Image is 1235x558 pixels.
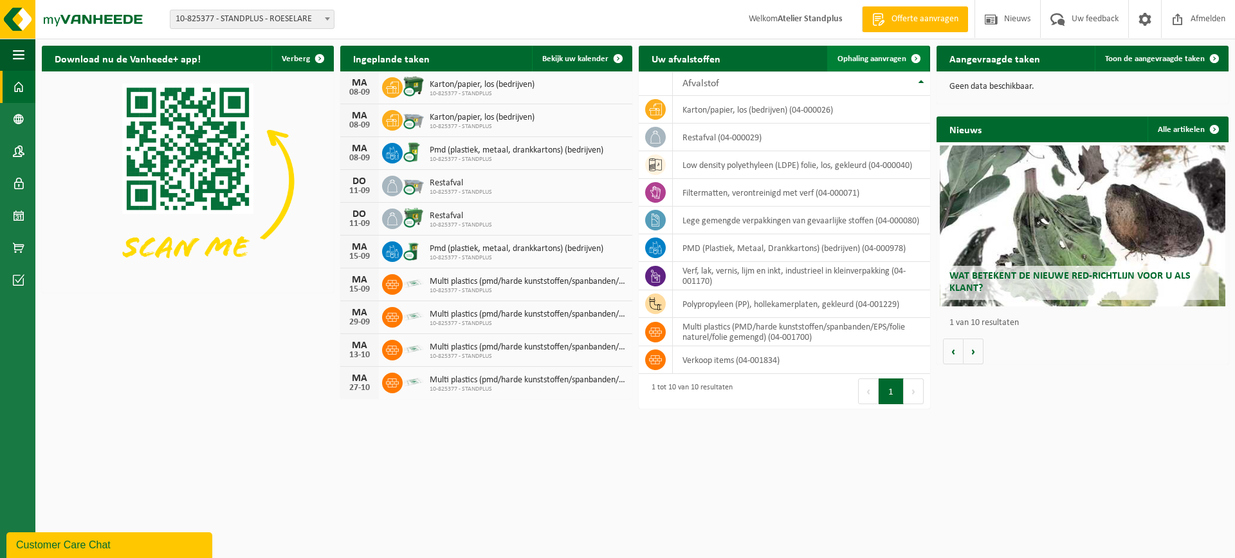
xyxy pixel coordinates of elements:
[347,176,372,187] div: DO
[430,123,535,131] span: 10-825377 - STANDPLUS
[673,179,931,207] td: filtermatten, verontreinigd met verf (04-000071)
[1095,46,1227,71] a: Toon de aangevraagde taken
[430,244,603,254] span: Pmd (plastiek, metaal, drankkartons) (bedrijven)
[879,378,904,404] button: 1
[542,55,608,63] span: Bekijk uw kalender
[347,78,372,88] div: MA
[347,121,372,130] div: 08-09
[403,174,425,196] img: WB-2500-CU
[347,187,372,196] div: 11-09
[403,108,425,130] img: WB-2500-CU
[430,320,626,328] span: 10-825377 - STANDPLUS
[645,377,733,405] div: 1 tot 10 van 10 resultaten
[430,386,626,393] span: 10-825377 - STANDPLUS
[430,221,492,229] span: 10-825377 - STANDPLUS
[340,46,443,71] h2: Ingeplande taken
[347,373,372,384] div: MA
[347,88,372,97] div: 08-09
[430,254,603,262] span: 10-825377 - STANDPLUS
[858,378,879,404] button: Previous
[403,371,425,393] img: LP-SK-00500-LPE-16
[937,116,994,142] h2: Nieuws
[827,46,929,71] a: Ophaling aanvragen
[42,46,214,71] h2: Download nu de Vanheede+ app!
[862,6,968,32] a: Offerte aanvragen
[682,79,719,89] span: Afvalstof
[403,75,425,97] img: WB-1100-CU
[1148,116,1227,142] a: Alle artikelen
[430,80,535,90] span: Karton/papier, los (bedrijven)
[673,96,931,124] td: karton/papier, los (bedrijven) (04-000026)
[673,318,931,346] td: multi plastics (PMD/harde kunststoffen/spanbanden/EPS/folie naturel/folie gemengd) (04-001700)
[170,10,334,29] span: 10-825377 - STANDPLUS - ROESELARE
[347,318,372,327] div: 29-09
[403,305,425,327] img: LP-SK-00500-LPE-16
[940,145,1226,306] a: Wat betekent de nieuwe RED-richtlijn voor u als klant?
[904,378,924,404] button: Next
[937,46,1053,71] h2: Aangevraagde taken
[837,55,906,63] span: Ophaling aanvragen
[347,384,372,393] div: 27-10
[1105,55,1205,63] span: Toon de aangevraagde taken
[347,219,372,228] div: 11-09
[347,275,372,285] div: MA
[949,82,1216,91] p: Geen data beschikbaar.
[347,308,372,318] div: MA
[888,13,962,26] span: Offerte aanvragen
[430,342,626,353] span: Multi plastics (pmd/harde kunststoffen/spanbanden/eps/folie naturel/folie gemeng...
[673,262,931,290] td: verf, lak, vernis, lijm en inkt, industrieel in kleinverpakking (04-001170)
[943,339,964,364] button: Vorige
[778,14,843,24] strong: Atelier Standplus
[430,211,492,221] span: Restafval
[403,272,425,294] img: LP-SK-00500-LPE-16
[532,46,631,71] a: Bekijk uw kalender
[347,252,372,261] div: 15-09
[949,271,1191,293] span: Wat betekent de nieuwe RED-richtlijn voor u als klant?
[403,141,425,163] img: WB-0240-CU
[964,339,983,364] button: Volgende
[673,124,931,151] td: restafval (04-000029)
[430,189,492,196] span: 10-825377 - STANDPLUS
[347,111,372,121] div: MA
[949,319,1222,328] p: 1 van 10 resultaten
[282,55,310,63] span: Verberg
[403,239,425,261] img: WB-0120-CU
[347,154,372,163] div: 08-09
[639,46,733,71] h2: Uw afvalstoffen
[430,375,626,386] span: Multi plastics (pmd/harde kunststoffen/spanbanden/eps/folie naturel/folie gemeng...
[347,340,372,351] div: MA
[170,10,334,28] span: 10-825377 - STANDPLUS - ROESELARE
[430,113,535,123] span: Karton/papier, los (bedrijven)
[673,207,931,234] td: lege gemengde verpakkingen van gevaarlijke stoffen (04-000080)
[347,351,372,360] div: 13-10
[673,151,931,179] td: low density polyethyleen (LDPE) folie, los, gekleurd (04-000040)
[403,338,425,360] img: LP-SK-00500-LPE-16
[430,145,603,156] span: Pmd (plastiek, metaal, drankkartons) (bedrijven)
[673,234,931,262] td: PMD (Plastiek, Metaal, Drankkartons) (bedrijven) (04-000978)
[673,290,931,318] td: polypropyleen (PP), hollekamerplaten, gekleurd (04-001229)
[430,277,626,287] span: Multi plastics (pmd/harde kunststoffen/spanbanden/eps/folie naturel/folie gemeng...
[347,285,372,294] div: 15-09
[347,209,372,219] div: DO
[430,156,603,163] span: 10-825377 - STANDPLUS
[430,310,626,320] span: Multi plastics (pmd/harde kunststoffen/spanbanden/eps/folie naturel/folie gemeng...
[673,346,931,374] td: verkoop items (04-001834)
[430,353,626,360] span: 10-825377 - STANDPLUS
[347,144,372,154] div: MA
[6,530,215,558] iframe: chat widget
[347,242,372,252] div: MA
[430,178,492,189] span: Restafval
[42,71,334,290] img: Download de VHEPlus App
[403,207,425,228] img: WB-0770-CU
[271,46,333,71] button: Verberg
[430,90,535,98] span: 10-825377 - STANDPLUS
[430,287,626,295] span: 10-825377 - STANDPLUS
